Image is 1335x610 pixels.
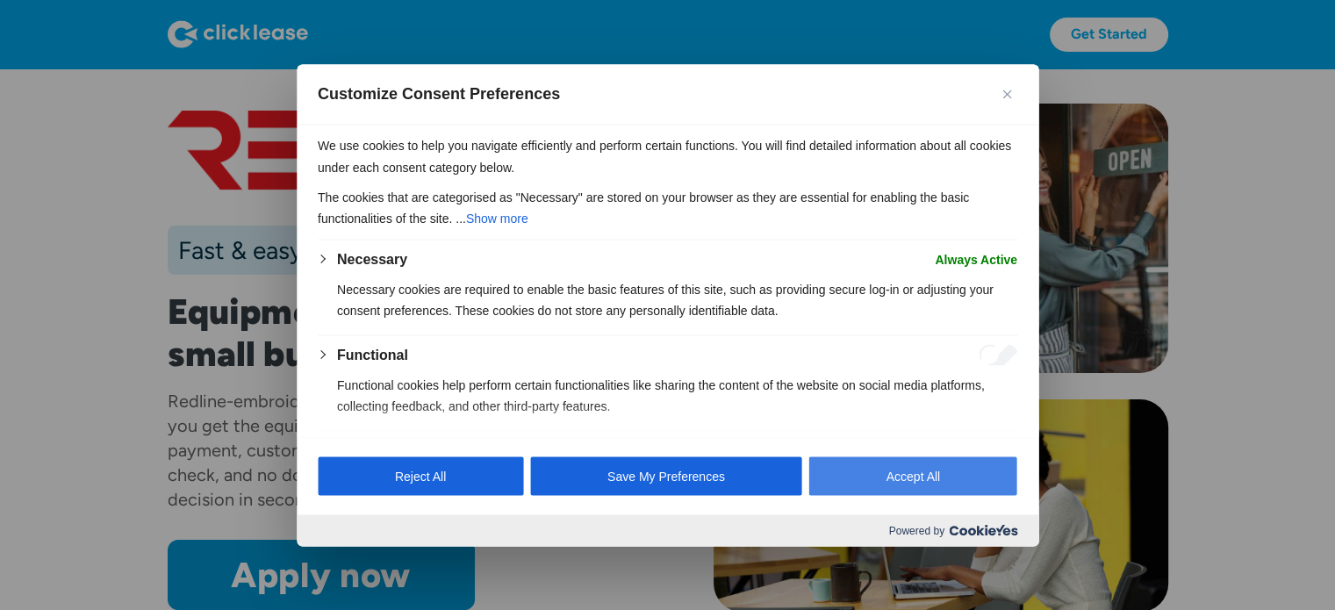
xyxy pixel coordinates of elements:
[949,525,1017,536] img: Cookieyes logo
[297,514,1038,546] div: Powered by
[337,344,408,365] button: Functional
[979,344,1017,365] input: Enable Functional
[996,83,1017,104] button: Close
[466,207,528,228] button: Show more
[337,374,1017,416] p: Functional cookies help perform certain functionalities like sharing the content of the website o...
[318,83,560,104] span: Customize Consent Preferences
[809,456,1017,495] button: Accept All
[935,248,1017,269] span: Always Active
[318,456,523,495] button: Reject All
[318,186,1017,228] p: The cookies that are categorised as "Necessary" are stored on your browser as they are essential ...
[337,278,1017,320] p: Necessary cookies are required to enable the basic features of this site, such as providing secur...
[337,248,407,269] button: Necessary
[1002,90,1011,98] img: Close
[318,135,1017,177] p: We use cookies to help you navigate efficiently and perform certain functions. You will find deta...
[530,456,802,495] button: Save My Preferences
[297,64,1038,546] div: Customize Consent Preferences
